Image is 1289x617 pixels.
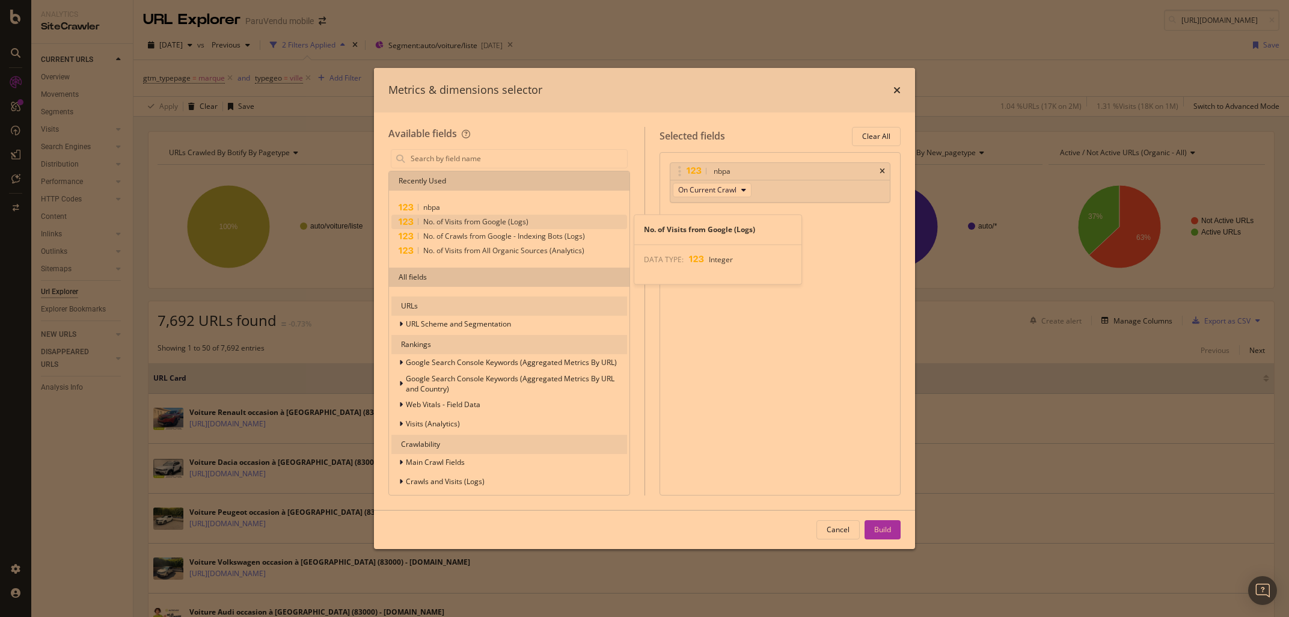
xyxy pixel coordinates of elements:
div: times [880,168,885,175]
div: URLs [391,296,627,316]
span: Web Vitals - Field Data [406,399,480,410]
span: URL Scheme and Segmentation [406,319,511,329]
div: Metrics & dimensions selector [388,82,542,98]
span: Main Crawl Fields [406,457,465,467]
div: No. of Visits from Google (Logs) [634,224,801,235]
button: Cancel [816,520,860,539]
span: Integer [709,255,733,265]
div: Build [874,524,891,535]
div: nbpa [714,165,730,177]
span: No. of Visits from All Organic Sources (Analytics) [423,245,584,256]
span: DATA TYPE: [644,255,684,265]
div: Rankings [391,335,627,354]
span: nbpa [423,202,440,212]
div: Selected fields [660,129,725,143]
span: Google Search Console Keywords (Aggregated Metrics By URL and Country) [406,373,614,394]
span: On Current Crawl [678,185,736,195]
span: Crawls and Visits (Logs) [406,476,485,487]
input: Search by field name [409,150,627,168]
span: No. of Visits from Google (Logs) [423,216,528,227]
div: All fields [389,268,629,287]
div: Recently Used [389,171,629,191]
button: Clear All [852,127,901,146]
button: On Current Crawl [673,183,752,197]
span: Google Search Console Keywords (Aggregated Metrics By URL) [406,357,617,367]
div: Crawlability [391,435,627,454]
div: nbpatimesOn Current Crawl [670,162,891,203]
div: Available fields [388,127,457,140]
div: modal [374,68,915,549]
div: Open Intercom Messenger [1248,576,1277,605]
div: Cancel [827,524,850,535]
div: Clear All [862,131,890,141]
span: No. of Crawls from Google - Indexing Bots (Logs) [423,231,585,241]
button: Build [865,520,901,539]
div: times [893,82,901,98]
span: Visits (Analytics) [406,419,460,429]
